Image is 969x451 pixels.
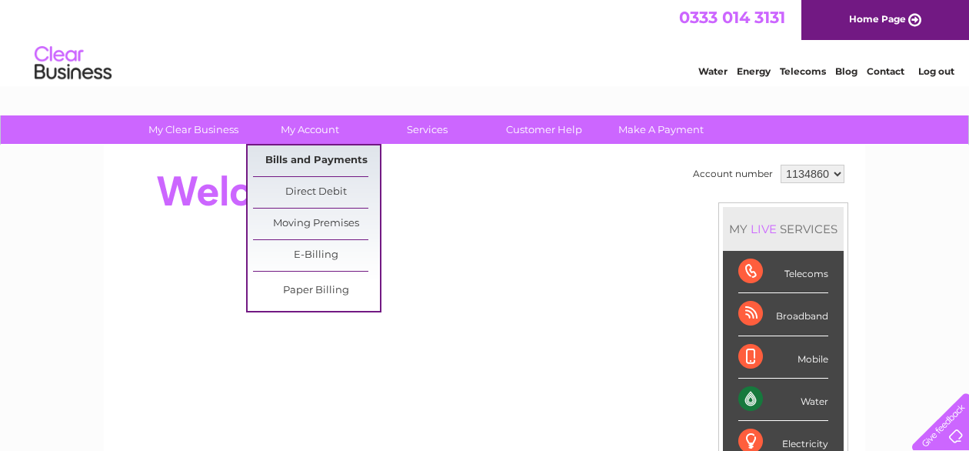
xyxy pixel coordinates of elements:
div: Broadband [738,293,828,336]
div: Mobile [738,336,828,379]
a: Customer Help [481,115,608,144]
a: Blog [835,65,857,77]
a: Contact [867,65,904,77]
img: logo.png [34,40,112,87]
a: My Account [247,115,374,144]
a: 0333 014 3131 [679,8,785,27]
div: Clear Business is a trading name of Verastar Limited (registered in [GEOGRAPHIC_DATA] No. 3667643... [122,8,849,75]
a: Moving Premises [253,209,380,239]
div: LIVE [748,222,780,236]
div: Water [738,379,828,421]
a: E-Billing [253,240,380,271]
a: Direct Debit [253,177,380,208]
a: Water [698,65,728,77]
a: Energy [737,65,771,77]
a: Make A Payment [598,115,724,144]
a: Telecoms [780,65,826,77]
a: Services [364,115,491,144]
a: Bills and Payments [253,145,380,176]
td: Account number [689,161,777,187]
a: Log out [918,65,954,77]
div: Telecoms [738,251,828,293]
a: Paper Billing [253,276,380,306]
div: MY SERVICES [723,207,844,251]
a: My Clear Business [130,115,257,144]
